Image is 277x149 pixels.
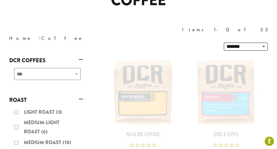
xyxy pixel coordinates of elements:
div: Items 1-12 of 35 [182,26,268,33]
div: DCR Coffees [9,66,83,87]
a: DCR Coffees [9,55,83,66]
span: › [38,32,40,42]
a: Roast [9,95,83,105]
a: Home [9,35,32,41]
nav: Breadcrumb [9,35,129,42]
